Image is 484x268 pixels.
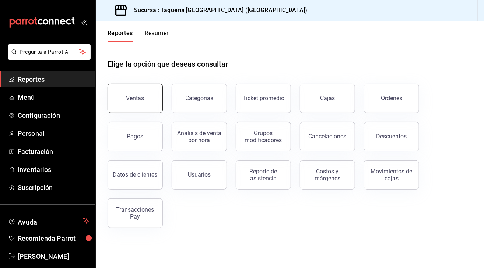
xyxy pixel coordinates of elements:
[126,95,144,102] div: Ventas
[364,122,419,151] button: Descuentos
[112,206,158,220] div: Transacciones Pay
[364,160,419,190] button: Movimientos de cajas
[18,216,80,225] span: Ayuda
[236,84,291,113] button: Ticket promedio
[108,198,163,228] button: Transacciones Pay
[108,160,163,190] button: Datos de clientes
[127,133,144,140] div: Pagos
[108,29,133,42] button: Reportes
[236,160,291,190] button: Reporte de asistencia
[113,171,158,178] div: Datos de clientes
[364,84,419,113] button: Órdenes
[81,19,87,25] button: open_drawer_menu
[108,29,170,42] div: navigation tabs
[108,122,163,151] button: Pagos
[236,122,291,151] button: Grupos modificadores
[18,92,90,102] span: Menú
[18,165,90,174] span: Inventarios
[172,84,227,113] button: Categorías
[185,95,213,102] div: Categorías
[309,133,347,140] div: Cancelaciones
[18,128,90,138] span: Personal
[108,59,228,70] h1: Elige la opción que deseas consultar
[145,29,170,42] button: Resumen
[18,147,90,156] span: Facturación
[108,84,163,113] button: Ventas
[300,122,355,151] button: Cancelaciones
[18,74,90,84] span: Reportes
[188,171,211,178] div: Usuarios
[5,53,91,61] a: Pregunta a Parrot AI
[18,183,90,193] span: Suscripción
[320,95,335,102] div: Cajas
[242,95,284,102] div: Ticket promedio
[18,110,90,120] span: Configuración
[128,6,307,15] h3: Sucursal: Taquería [GEOGRAPHIC_DATA] ([GEOGRAPHIC_DATA])
[18,251,90,261] span: [PERSON_NAME]
[20,48,79,56] span: Pregunta a Parrot AI
[172,122,227,151] button: Análisis de venta por hora
[381,95,402,102] div: Órdenes
[376,133,407,140] div: Descuentos
[241,130,286,144] div: Grupos modificadores
[305,168,350,182] div: Costos y márgenes
[18,233,90,243] span: Recomienda Parrot
[176,130,222,144] div: Análisis de venta por hora
[172,160,227,190] button: Usuarios
[300,84,355,113] button: Cajas
[369,168,414,182] div: Movimientos de cajas
[241,168,286,182] div: Reporte de asistencia
[300,160,355,190] button: Costos y márgenes
[8,44,91,60] button: Pregunta a Parrot AI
